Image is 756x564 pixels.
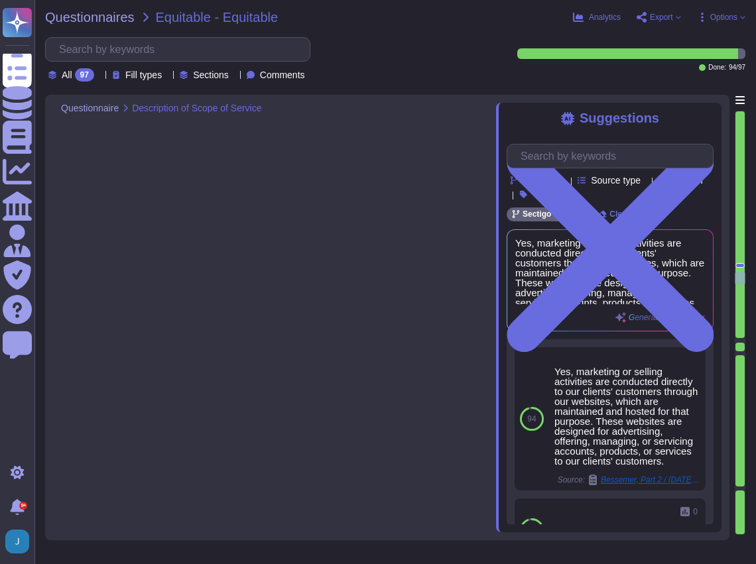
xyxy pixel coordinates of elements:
span: 0 [693,508,698,516]
button: Analytics [573,12,621,23]
span: Comments [260,70,305,80]
button: user [3,527,38,556]
img: user [5,530,29,553]
span: 94 / 97 [729,64,745,71]
span: Source: [558,475,700,485]
span: Options [710,13,737,21]
span: 94 [527,415,536,423]
div: 9+ [19,502,27,510]
span: Sections [193,70,229,80]
span: Equitable - Equitable [156,11,279,24]
span: Export [650,13,673,21]
span: Questionnaires [45,11,135,24]
span: Questionnaire [61,103,119,113]
input: Search by keywords [514,144,713,168]
span: Fill types [125,70,162,80]
div: Yes, marketing or selling activities are conducted directly to our clients' customers through our... [554,367,700,466]
div: 97 [75,68,94,82]
span: Done: [708,64,726,71]
input: Search by keywords [52,38,310,61]
span: Bessemer, Part 2 / [DATE] Bessemer SIG LITE 2017 WORKING [601,476,700,484]
span: Description of Scope of Service [132,103,261,113]
span: All [62,70,72,80]
span: Analytics [589,13,621,21]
